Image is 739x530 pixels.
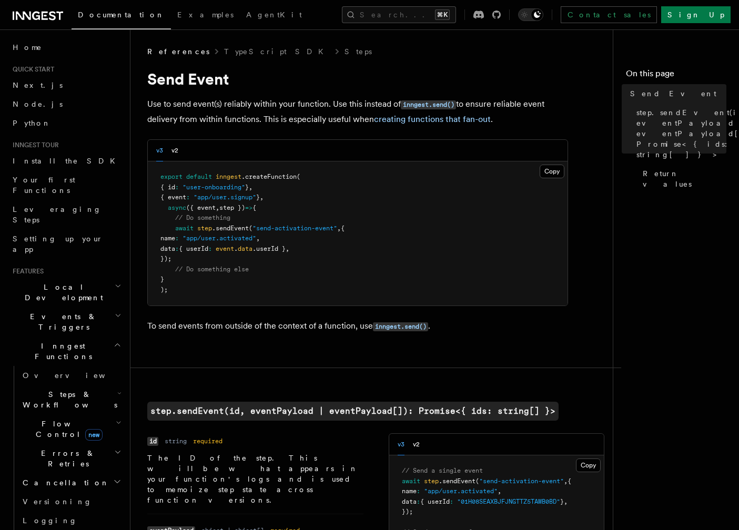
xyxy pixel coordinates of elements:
span: ); [160,286,168,293]
button: v3 [398,434,404,455]
button: Flow Controlnew [18,414,124,444]
span: , [256,235,260,242]
span: Return values [643,168,726,189]
button: Local Development [8,278,124,307]
span: } [560,498,564,505]
span: name [160,235,175,242]
a: Next.js [8,76,124,95]
span: ( [249,225,252,232]
span: . [234,245,238,252]
span: Cancellation [18,477,109,488]
button: Copy [576,458,601,472]
span: Python [13,119,51,127]
a: Documentation [72,3,171,29]
a: step.sendEvent(id, eventPayload | eventPayload[]): Promise<{ ids: string[] }> [632,103,726,164]
span: Versioning [23,497,92,506]
span: } [160,276,164,283]
span: export [160,173,183,180]
span: name [402,487,417,495]
span: } [256,193,260,201]
span: data [160,245,175,252]
span: // Do something [175,214,230,221]
span: Send Event [630,88,716,99]
span: Overview [23,371,131,380]
span: Flow Control [18,419,116,440]
span: ( [475,477,479,485]
span: } [245,184,249,191]
span: Setting up your app [13,235,103,253]
button: Search...⌘K [342,6,456,23]
span: : [450,498,453,505]
a: creating functions that fan-out [374,114,491,124]
span: , [249,184,252,191]
h4: On this page [626,67,726,84]
a: Setting up your app [8,229,124,259]
a: Node.js [8,95,124,114]
a: Sign Up [661,6,731,23]
span: Install the SDK [13,157,122,165]
div: Inngest Functions [8,366,124,530]
span: ( [297,173,300,180]
span: Home [13,42,42,53]
span: // Do something else [175,266,249,273]
a: Examples [171,3,240,28]
span: Errors & Retries [18,448,114,469]
span: data [402,498,417,505]
span: , [337,225,341,232]
span: data [238,245,252,252]
span: "01H08SEAXBJFJNGTTZ5TAWB0BD" [457,498,560,505]
span: "user-onboarding" [183,184,245,191]
dd: required [193,437,222,445]
span: "send-activation-event" [479,477,564,485]
span: , [564,498,568,505]
span: step }) [219,204,245,211]
span: .sendEvent [439,477,475,485]
code: inngest.send() [373,322,428,331]
a: step.sendEvent(id, eventPayload | eventPayload[]): Promise<{ ids: string[] }> [147,402,559,421]
span: .sendEvent [212,225,249,232]
span: await [402,477,420,485]
a: Steps [345,46,372,57]
span: , [498,487,501,495]
span: }); [160,255,171,262]
a: Home [8,38,124,57]
code: inngest.send() [401,100,456,109]
span: step [424,477,439,485]
span: : [417,498,420,505]
span: Logging [23,516,77,525]
span: , [286,245,289,252]
a: Send Event [626,84,726,103]
span: { id [160,184,175,191]
a: inngest.send() [373,321,428,331]
span: await [175,225,194,232]
span: , [564,477,568,485]
span: Local Development [8,282,115,303]
a: Your first Functions [8,170,124,200]
span: Inngest Functions [8,341,114,362]
a: Python [8,114,124,132]
button: v3 [156,140,163,161]
button: Toggle dark mode [518,8,543,21]
span: "app/user.activated" [424,487,498,495]
span: Your first Functions [13,176,75,195]
a: Leveraging Steps [8,200,124,229]
span: : [417,487,420,495]
p: The ID of the step. This will be what appears in your function's logs and is used to memoize step... [147,453,363,505]
span: => [245,204,252,211]
span: , [260,193,264,201]
a: Return values [639,164,726,193]
span: : [175,235,179,242]
span: AgentKit [246,11,302,19]
kbd: ⌘K [435,9,450,20]
button: Inngest Functions [8,337,124,366]
a: Versioning [18,492,124,511]
a: inngest.send() [401,99,456,109]
span: , [216,204,219,211]
a: Contact sales [561,6,657,23]
span: Features [8,267,44,276]
dd: string [165,437,187,445]
span: Events & Triggers [8,311,115,332]
span: Documentation [78,11,165,19]
span: event [216,245,234,252]
a: Overview [18,366,124,385]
